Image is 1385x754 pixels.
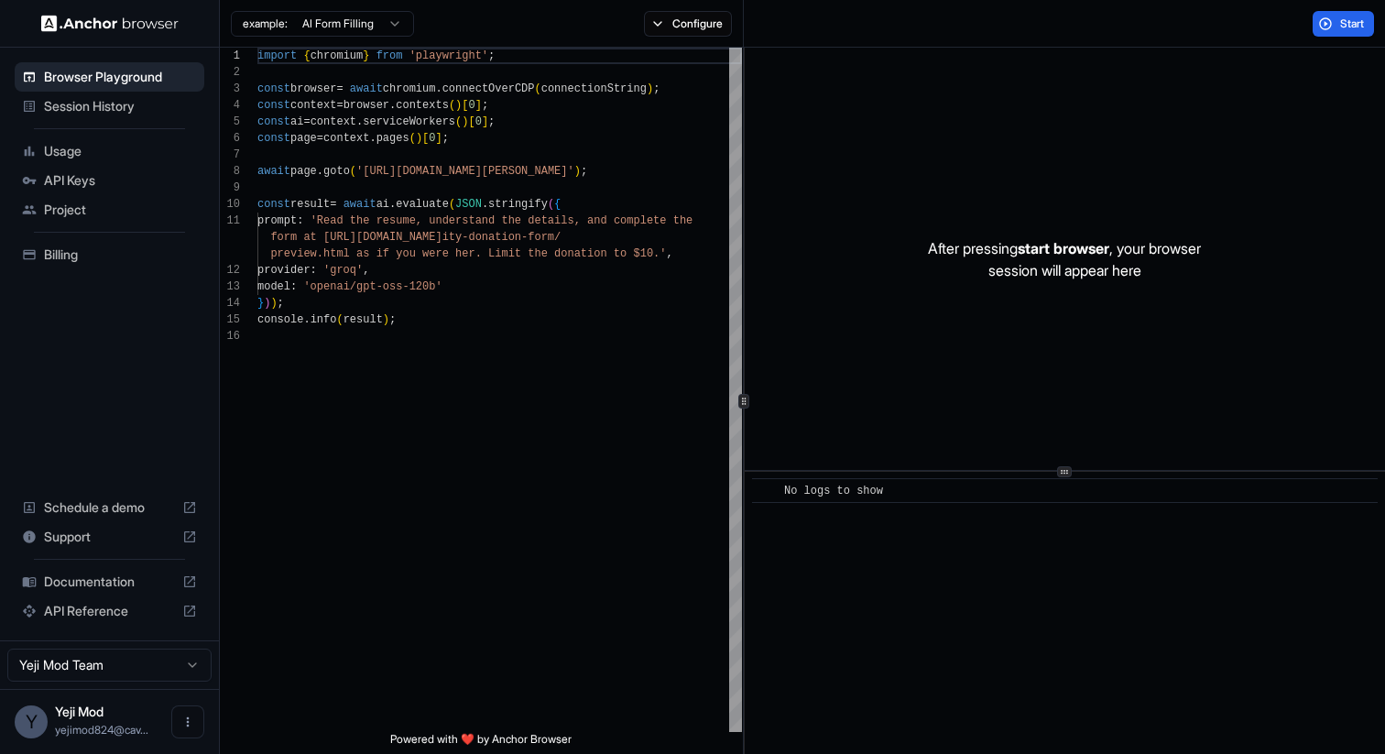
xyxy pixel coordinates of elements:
span: yejimod824@cavoyar.com [55,723,148,737]
span: 'groq' [323,264,363,277]
span: ai [290,115,303,128]
div: 1 [220,48,240,64]
div: Project [15,195,204,224]
span: context [311,115,356,128]
span: ; [482,99,488,112]
span: = [303,115,310,128]
button: Start [1313,11,1374,37]
span: ; [653,82,660,95]
span: const [257,99,290,112]
span: goto [323,165,350,178]
span: No logs to show [784,485,883,497]
span: ( [449,198,455,211]
span: 'openai/gpt-oss-120b' [303,280,442,293]
span: ) [455,99,462,112]
span: . [482,198,488,211]
span: : [297,214,303,227]
span: await [257,165,290,178]
span: chromium [383,82,436,95]
div: 4 [220,97,240,114]
span: context [323,132,369,145]
span: } [257,297,264,310]
span: [ [468,115,474,128]
div: 16 [220,328,240,344]
span: ity-donation-form/ [442,231,562,244]
div: Billing [15,240,204,269]
span: . [389,198,396,211]
span: model [257,280,290,293]
span: pages [376,132,409,145]
img: Anchor Logo [41,15,179,32]
span: ; [442,132,449,145]
span: 'Read the resume, understand the details, and comp [311,214,640,227]
span: Powered with ❤️ by Anchor Browser [390,732,572,754]
span: Start [1340,16,1366,31]
span: ( [409,132,416,145]
span: . [435,82,442,95]
span: API Keys [44,171,197,190]
span: ) [647,82,653,95]
div: 9 [220,180,240,196]
span: API Reference [44,602,175,620]
span: ) [270,297,277,310]
div: Usage [15,137,204,166]
span: connectOverCDP [442,82,535,95]
span: context [290,99,336,112]
span: Billing [44,246,197,264]
span: Session History [44,97,197,115]
span: = [336,82,343,95]
p: After pressing , your browser session will appear here [928,237,1201,281]
span: ; [488,115,495,128]
span: ) [416,132,422,145]
div: 14 [220,295,240,311]
span: ai [376,198,389,211]
span: '[URL][DOMAIN_NAME][PERSON_NAME]' [356,165,574,178]
span: lete the [640,214,693,227]
div: 13 [220,279,240,295]
span: import [257,49,297,62]
span: n to $10.' [600,247,666,260]
div: Documentation [15,567,204,596]
span: result [290,198,330,211]
div: 3 [220,81,240,97]
span: start browser [1018,239,1109,257]
span: . [317,165,323,178]
span: Yeji Mod [55,704,104,719]
div: 5 [220,114,240,130]
span: contexts [396,99,449,112]
span: 0 [475,115,482,128]
button: Open menu [171,705,204,738]
span: form at [URL][DOMAIN_NAME] [270,231,442,244]
span: Usage [44,142,197,160]
span: , [363,264,369,277]
span: provider [257,264,311,277]
span: ] [435,132,442,145]
span: example: [243,16,288,31]
span: page [290,165,317,178]
span: await [344,198,376,211]
span: JSON [455,198,482,211]
span: ​ [761,482,770,500]
span: Project [44,201,197,219]
span: Support [44,528,175,546]
span: ( [548,198,554,211]
div: 7 [220,147,240,163]
span: . [369,132,376,145]
span: = [330,198,336,211]
div: 12 [220,262,240,279]
span: browser [290,82,336,95]
span: ) [264,297,270,310]
span: const [257,82,290,95]
span: . [356,115,363,128]
span: ; [278,297,284,310]
span: [ [462,99,468,112]
span: await [350,82,383,95]
span: ) [383,313,389,326]
span: console [257,313,303,326]
span: ; [389,313,396,326]
span: 0 [468,99,474,112]
div: API Reference [15,596,204,626]
span: { [554,198,561,211]
span: serviceWorkers [363,115,455,128]
span: 'playwright' [409,49,488,62]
